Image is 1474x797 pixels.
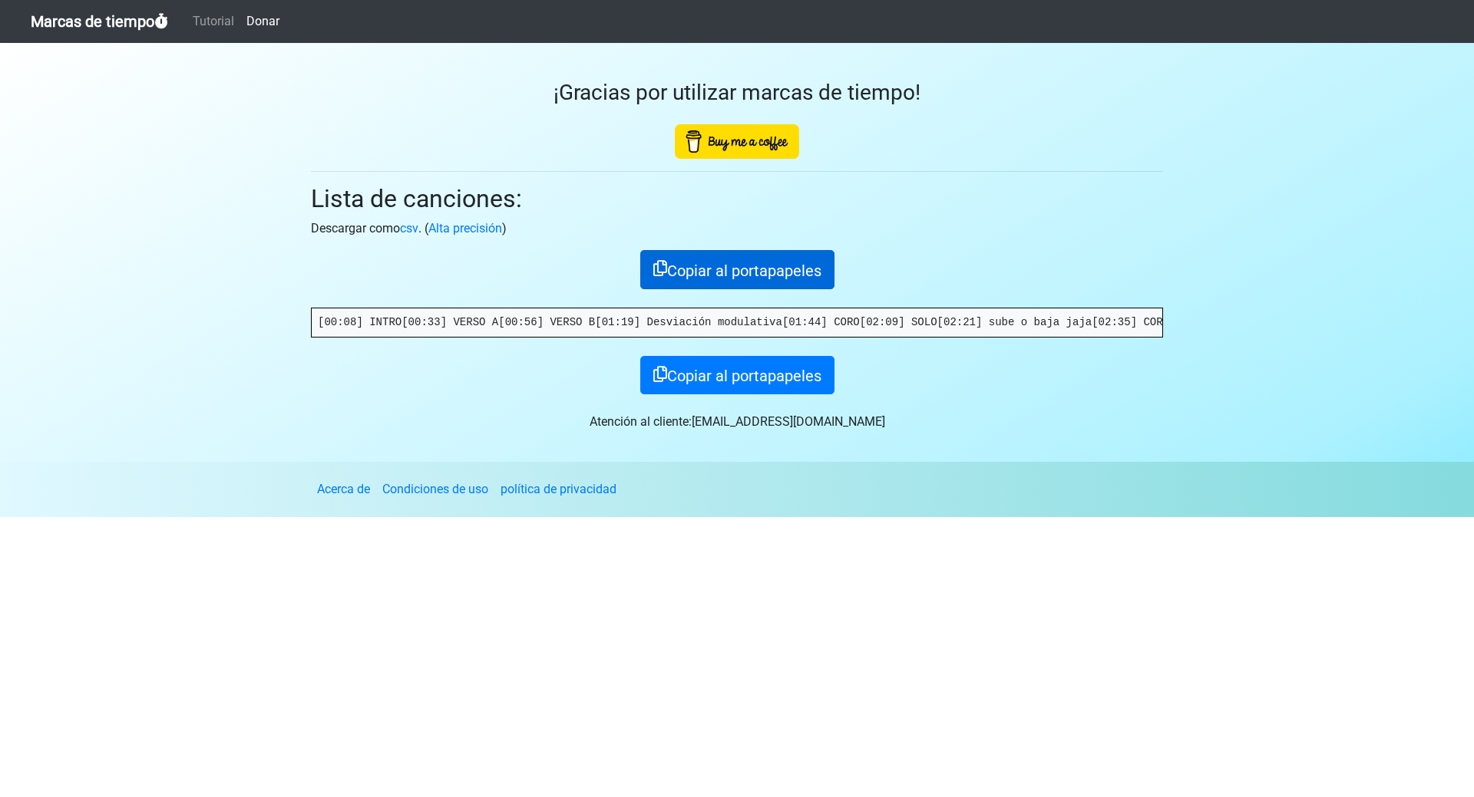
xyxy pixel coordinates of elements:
[428,221,502,235] a: Alta precisión
[311,184,522,213] font: Lista de canciones:
[382,482,488,496] a: Condiciones de uso
[782,316,860,328] font: [01:44] CORO
[501,482,616,496] a: política de privacidad
[498,316,595,328] font: [00:56] VERSO B
[317,482,370,496] a: Acerca de
[31,12,154,31] font: Marcas de tiempo
[240,6,286,37] a: Donar
[246,14,279,28] font: Donar
[860,316,937,328] font: [02:09] SOLO
[402,316,498,328] font: [00:33] VERSO A
[595,316,782,328] font: [01:19] Desviación modulativa
[318,316,402,328] font: [00:08] INTRO
[193,14,234,28] font: Tutorial
[667,262,821,280] font: Copiar al portapapeles
[692,414,885,429] font: [EMAIL_ADDRESS][DOMAIN_NAME]
[418,221,428,235] font: . (
[554,80,920,105] font: ¡Gracias por utilizar marcas de tiempo!
[640,356,834,395] button: Copiar al portapapeles
[1397,720,1456,779] iframe: Controlador de chat del widget Drift
[937,316,1092,328] font: [02:21] sube o baja jaja
[31,6,168,37] a: Marcas de tiempo
[502,221,507,235] font: )
[400,221,418,235] a: csv
[667,367,821,385] font: Copiar al portapapeles
[187,6,240,37] a: Tutorial
[640,250,834,289] button: Copiar al portapapeles
[590,414,692,429] font: Atención al cliente:
[675,124,799,159] img: Invítame a un café
[311,221,400,235] font: Descargar como
[1092,316,1169,328] font: [02:35] CORO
